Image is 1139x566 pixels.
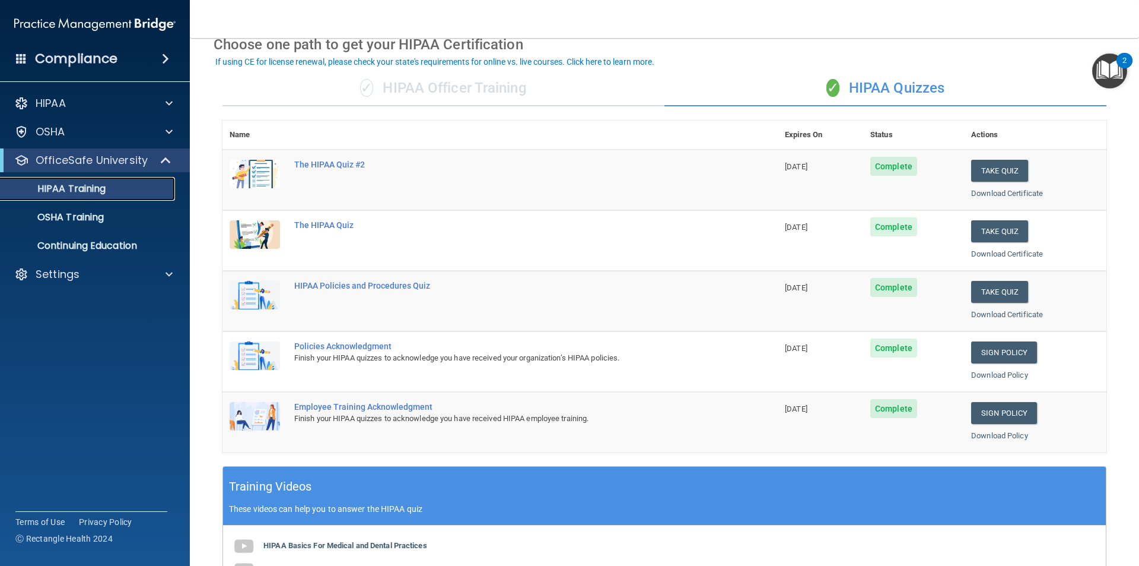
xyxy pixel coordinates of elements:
[229,476,312,497] h5: Training Videos
[214,56,656,68] button: If using CE for license renewal, please check your state's requirements for online vs. live cours...
[664,71,1106,106] div: HIPAA Quizzes
[1122,61,1127,76] div: 2
[263,541,427,550] b: HIPAA Basics For Medical and Dental Practices
[294,342,718,351] div: Policies Acknowledgment
[214,27,1115,62] div: Choose one path to get your HIPAA Certification
[971,431,1028,440] a: Download Policy
[36,125,65,139] p: OSHA
[870,339,917,358] span: Complete
[971,281,1028,303] button: Take Quiz
[785,283,807,292] span: [DATE]
[229,504,1100,514] p: These videos can help you to answer the HIPAA quiz
[870,157,917,176] span: Complete
[14,267,173,282] a: Settings
[964,121,1106,150] th: Actions
[294,220,718,230] div: The HIPAA Quiz
[8,183,106,195] p: HIPAA Training
[8,211,104,223] p: OSHA Training
[863,121,964,150] th: Status
[870,399,917,418] span: Complete
[785,223,807,232] span: [DATE]
[971,371,1028,380] a: Download Policy
[35,50,117,67] h4: Compliance
[870,217,917,236] span: Complete
[971,342,1037,363] a: Sign Policy
[14,96,173,110] a: HIPAA
[14,12,176,36] img: PMB logo
[294,281,718,290] div: HIPAA Policies and Procedures Quiz
[79,516,132,528] a: Privacy Policy
[785,344,807,353] span: [DATE]
[222,71,664,106] div: HIPAA Officer Training
[1092,53,1127,88] button: Open Resource Center, 2 new notifications
[360,79,373,97] span: ✓
[826,79,839,97] span: ✓
[971,160,1028,182] button: Take Quiz
[215,58,654,66] div: If using CE for license renewal, please check your state's requirements for online vs. live cours...
[294,351,718,365] div: Finish your HIPAA quizzes to acknowledge you have received your organization’s HIPAA policies.
[294,402,718,412] div: Employee Training Acknowledgment
[870,278,917,297] span: Complete
[294,160,718,169] div: The HIPAA Quiz #2
[971,402,1037,424] a: Sign Policy
[778,121,863,150] th: Expires On
[222,121,287,150] th: Name
[934,482,1125,529] iframe: Drift Widget Chat Controller
[294,412,718,426] div: Finish your HIPAA quizzes to acknowledge you have received HIPAA employee training.
[8,240,170,252] p: Continuing Education
[14,125,173,139] a: OSHA
[785,404,807,413] span: [DATE]
[785,162,807,171] span: [DATE]
[971,310,1043,319] a: Download Certificate
[971,249,1043,258] a: Download Certificate
[971,189,1043,198] a: Download Certificate
[15,533,113,545] span: Ⓒ Rectangle Health 2024
[15,516,65,528] a: Terms of Use
[36,153,148,167] p: OfficeSafe University
[971,220,1028,242] button: Take Quiz
[36,267,79,282] p: Settings
[232,535,256,558] img: gray_youtube_icon.38fcd6cc.png
[14,153,172,167] a: OfficeSafe University
[36,96,66,110] p: HIPAA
